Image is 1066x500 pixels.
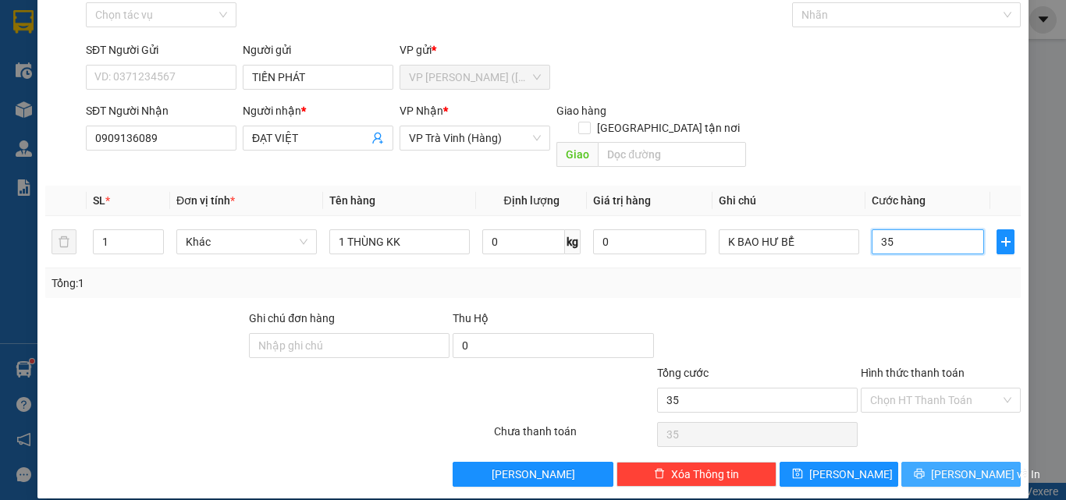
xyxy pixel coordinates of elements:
button: deleteXóa Thông tin [617,462,776,487]
span: kg [565,229,581,254]
input: Dọc đường [598,142,746,167]
div: Tổng: 1 [52,275,413,292]
span: Khác [186,230,307,254]
span: delete [654,468,665,480]
span: save [792,468,803,480]
span: Xóa Thông tin [671,466,739,483]
strong: BIÊN NHẬN GỬI HÀNG [52,9,181,23]
span: Thu Hộ [453,312,489,324]
span: VP Nhận [400,105,443,117]
span: Giá trị hàng [593,194,651,207]
span: VP [PERSON_NAME] ([GEOGRAPHIC_DATA]) - [6,30,198,60]
label: Ghi chú đơn hàng [249,312,335,324]
span: SL [93,194,105,207]
span: VP Trà Vinh (Hàng) [409,126,541,150]
span: Giao hàng [556,105,606,117]
button: [PERSON_NAME] [453,462,613,487]
button: plus [997,229,1014,254]
div: SĐT Người Nhận [86,102,236,119]
input: Ghi Chú [719,229,859,254]
span: TRƯỜNG [143,45,198,60]
span: Cước hàng [872,194,926,207]
span: plus [997,236,1014,248]
span: 0939435800 - [6,84,158,99]
button: delete [52,229,76,254]
span: Giao [556,142,598,167]
span: [PERSON_NAME] [809,466,893,483]
span: [PERSON_NAME] và In [931,466,1040,483]
input: VD: Bàn, Ghế [329,229,470,254]
input: Ghi chú đơn hàng [249,333,449,358]
div: SĐT Người Gửi [86,41,236,59]
span: GIAO: [6,101,119,116]
span: TUẤN SPORT [84,84,158,99]
span: KO BAO ƯỚT [41,101,119,116]
input: 0 [593,229,705,254]
div: Người nhận [243,102,393,119]
span: [GEOGRAPHIC_DATA] tận nơi [591,119,746,137]
span: user-add [371,132,384,144]
p: NHẬN: [6,67,228,82]
span: printer [914,468,925,480]
span: Tên hàng [329,194,375,207]
span: VP Cầu Kè [44,67,102,82]
p: GỬI: [6,30,228,60]
span: [PERSON_NAME] [492,466,575,483]
th: Ghi chú [712,186,865,216]
div: Chưa thanh toán [492,423,656,450]
label: Hình thức thanh toán [861,367,965,379]
button: printer[PERSON_NAME] và In [901,462,1021,487]
button: save[PERSON_NAME] [780,462,899,487]
span: Tổng cước [657,367,709,379]
div: VP gửi [400,41,550,59]
div: Người gửi [243,41,393,59]
span: Định lượng [503,194,559,207]
span: Đơn vị tính [176,194,235,207]
span: VP Trần Phú (Hàng) [409,66,541,89]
